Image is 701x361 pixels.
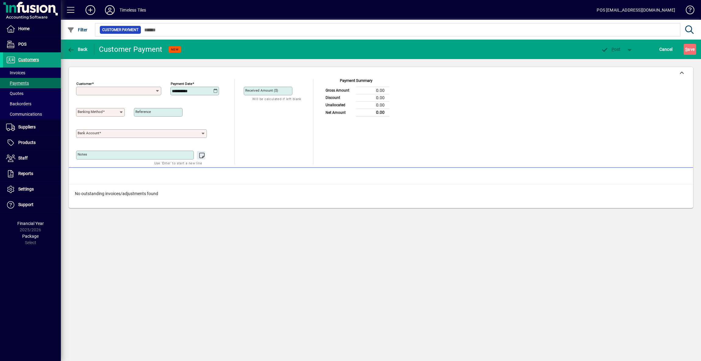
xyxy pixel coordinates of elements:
[154,159,202,166] mat-hint: Use 'Enter' to start a new line
[3,21,61,37] a: Home
[69,184,693,203] div: No outstanding invoices/adjustments found
[135,110,151,114] mat-label: Reference
[3,88,61,99] a: Quotes
[323,101,356,109] td: Unallocated
[3,151,61,166] a: Staff
[17,221,44,226] span: Financial Year
[171,82,192,86] mat-label: Payment Date
[3,78,61,88] a: Payments
[323,109,356,116] td: Net Amount
[120,5,146,15] div: Timeless Tiles
[6,70,25,75] span: Invoices
[171,47,179,51] span: NEW
[612,47,614,52] span: P
[323,87,356,94] td: Gross Amount
[102,27,138,33] span: Customer Payment
[3,182,61,197] a: Settings
[356,87,389,94] td: 0.00
[67,47,88,52] span: Back
[356,94,389,101] td: 0.00
[18,140,36,145] span: Products
[18,202,33,207] span: Support
[18,171,33,176] span: Reports
[99,44,162,54] div: Customer Payment
[3,109,61,119] a: Communications
[356,101,389,109] td: 0.00
[681,1,693,21] a: Knowledge Base
[78,131,99,135] mat-label: Bank Account
[18,26,30,31] span: Home
[6,101,31,106] span: Backorders
[78,152,87,156] mat-label: Notes
[3,37,61,52] a: POS
[61,44,94,55] app-page-header-button: Back
[323,94,356,101] td: Discount
[22,234,39,239] span: Package
[658,44,674,55] button: Cancel
[3,135,61,150] a: Products
[6,112,42,117] span: Communications
[6,81,29,86] span: Payments
[66,44,89,55] button: Back
[3,120,61,135] a: Suppliers
[100,5,120,16] button: Profile
[356,109,389,116] td: 0.00
[18,42,26,47] span: POS
[685,44,695,54] span: ave
[81,5,100,16] button: Add
[76,82,92,86] mat-label: Customer
[598,44,624,55] button: Post
[18,156,28,160] span: Staff
[684,44,696,55] button: Save
[67,27,88,32] span: Filter
[685,47,688,52] span: S
[659,44,673,54] span: Cancel
[597,5,675,15] div: POS [EMAIL_ADDRESS][DOMAIN_NAME]
[245,88,278,93] mat-label: Received Amount ($)
[18,57,39,62] span: Customers
[601,47,621,52] span: ost
[3,68,61,78] a: Invoices
[18,187,34,191] span: Settings
[323,78,389,87] div: Payment Summary
[3,197,61,212] a: Support
[252,95,301,102] mat-hint: Will be calculated if left blank
[323,79,389,117] app-page-summary-card: Payment Summary
[18,124,36,129] span: Suppliers
[3,99,61,109] a: Backorders
[3,166,61,181] a: Reports
[6,91,23,96] span: Quotes
[66,24,89,35] button: Filter
[78,110,103,114] mat-label: Banking method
